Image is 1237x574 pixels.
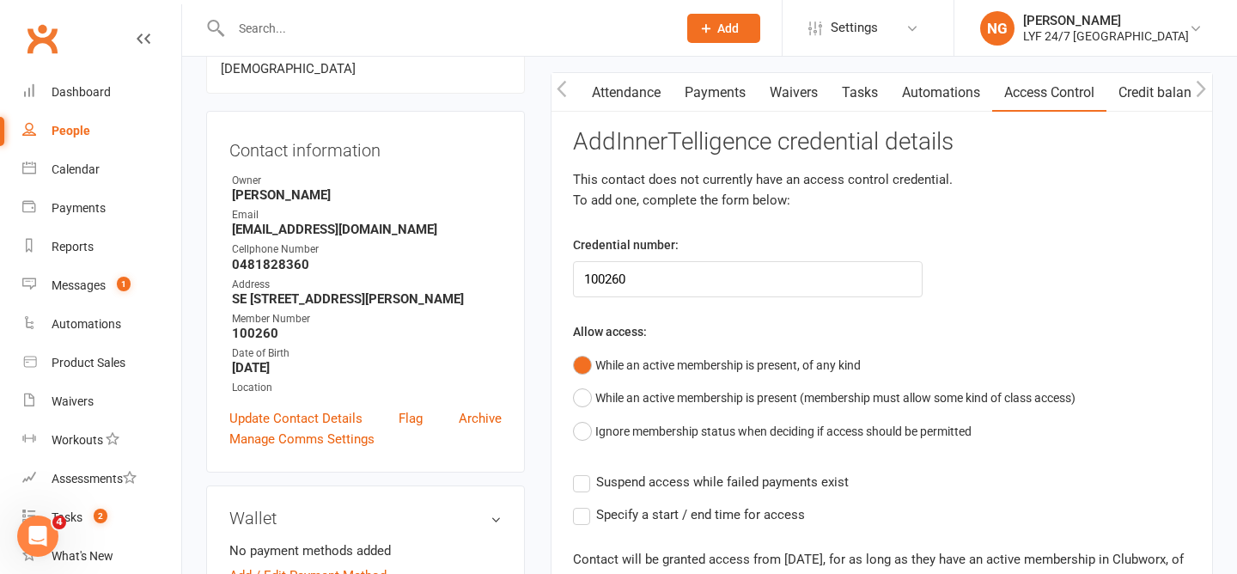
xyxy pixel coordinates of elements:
[232,326,502,341] strong: 100260
[22,498,181,537] a: Tasks 2
[232,291,502,307] strong: SE [STREET_ADDRESS][PERSON_NAME]
[573,169,1191,211] div: This contact does not currently have an access control credential. To add one, complete the form ...
[17,516,58,557] iframe: Intercom live chat
[229,408,363,429] a: Update Contact Details
[52,472,137,485] div: Assessments
[117,277,131,291] span: 1
[226,16,665,40] input: Search...
[232,187,502,203] strong: [PERSON_NAME]
[52,85,111,99] div: Dashboard
[94,509,107,523] span: 2
[22,382,181,421] a: Waivers
[1023,13,1189,28] div: [PERSON_NAME]
[232,257,502,272] strong: 0481828360
[52,394,94,408] div: Waivers
[580,73,673,113] a: Attendance
[399,408,423,429] a: Flag
[52,356,125,369] div: Product Sales
[21,17,64,60] a: Clubworx
[980,11,1015,46] div: NG
[459,408,502,429] a: Archive
[22,112,181,150] a: People
[52,433,103,447] div: Workouts
[830,73,890,113] a: Tasks
[52,240,94,253] div: Reports
[52,278,106,292] div: Messages
[1106,73,1217,113] a: Credit balance
[596,472,849,490] span: Suspend access while failed payments exist
[232,360,502,376] strong: [DATE]
[673,73,758,113] a: Payments
[52,162,100,176] div: Calendar
[992,73,1106,113] a: Access Control
[232,345,502,362] div: Date of Birth
[232,241,502,258] div: Cellphone Number
[22,73,181,112] a: Dashboard
[232,222,502,237] strong: [EMAIL_ADDRESS][DOMAIN_NAME]
[573,322,647,341] label: Allow access:
[22,460,181,498] a: Assessments
[229,429,375,449] a: Manage Comms Settings
[573,129,1191,156] h3: Add InnerTelligence credential details
[229,509,502,528] h3: Wallet
[232,277,502,293] div: Address
[1023,28,1189,44] div: LYF 24/7 [GEOGRAPHIC_DATA]
[52,549,113,563] div: What's New
[831,9,878,47] span: Settings
[573,382,1076,414] button: While an active membership is present (membership must allow some kind of class access)
[758,73,830,113] a: Waivers
[22,305,181,344] a: Automations
[573,415,972,448] button: Ignore membership status when deciding if access should be permitted
[890,73,992,113] a: Automations
[52,124,90,137] div: People
[52,201,106,215] div: Payments
[221,61,356,76] span: [DEMOGRAPHIC_DATA]
[22,266,181,305] a: Messages 1
[573,349,861,382] button: While an active membership is present, of any kind
[22,228,181,266] a: Reports
[232,311,502,327] div: Member Number
[22,421,181,460] a: Workouts
[596,504,805,522] span: Specify a start / end time for access
[22,344,181,382] a: Product Sales
[232,207,502,223] div: Email
[573,235,679,254] label: Credential number:
[687,14,760,43] button: Add
[22,189,181,228] a: Payments
[52,510,82,524] div: Tasks
[52,516,66,529] span: 4
[717,21,739,35] span: Add
[229,134,502,160] h3: Contact information
[232,380,502,396] div: Location
[52,317,121,331] div: Automations
[232,173,502,189] div: Owner
[22,150,181,189] a: Calendar
[229,540,502,561] li: No payment methods added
